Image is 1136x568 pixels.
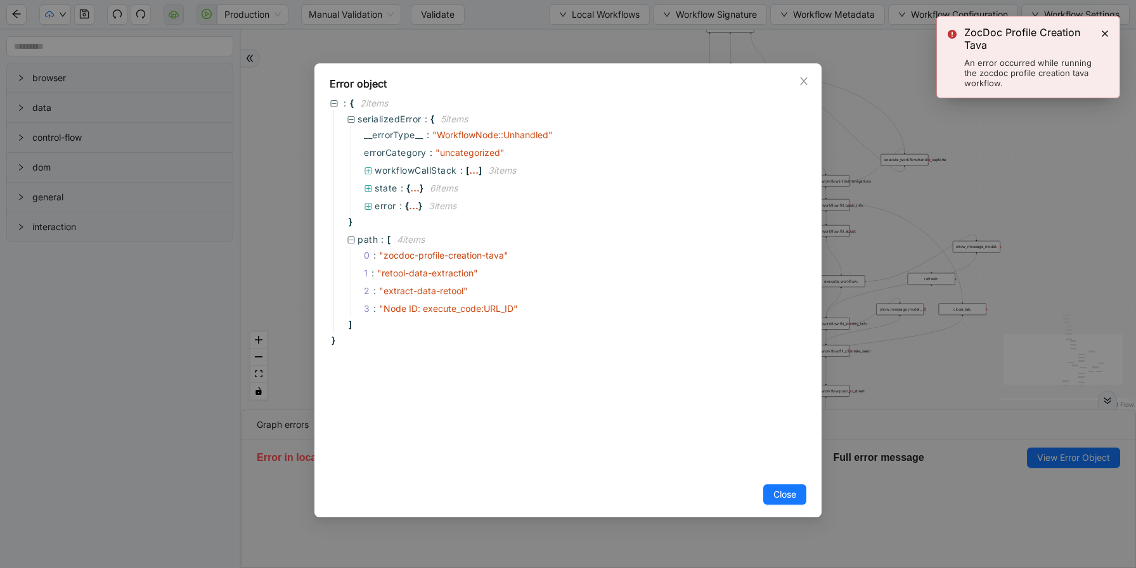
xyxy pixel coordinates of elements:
span: error [375,200,396,211]
span: 3 item s [488,165,516,176]
div: : [373,302,377,316]
span: 3 item s [429,200,456,211]
span: : [430,146,432,160]
div: ... [469,167,479,173]
span: " retool-data-extraction " [377,268,478,278]
span: [ [466,164,469,177]
span: " WorkflowNode::Unhandled " [432,129,553,140]
span: state [375,183,397,193]
span: : [399,199,403,213]
span: 6 item s [430,183,458,193]
span: } [347,215,352,229]
span: { [430,112,434,126]
span: ] [347,318,352,332]
span: " extract-data-retool " [379,285,468,296]
span: workflowCallStack [375,165,457,176]
div: An error occurred while running the zocdoc profile creation tava workflow. [964,58,1094,88]
span: { [350,96,354,110]
span: 0 [364,248,379,262]
div: ... [409,202,418,209]
span: 3 [364,302,379,316]
span: __errorType__ [364,128,423,142]
span: [ [387,233,390,247]
span: " uncategorized " [436,147,505,158]
div: ... [410,184,420,191]
span: serializedError [358,113,422,124]
span: 5 item s [441,113,468,124]
span: } [418,199,422,213]
span: 1 [364,266,377,280]
div: Error object [330,76,806,91]
div: ZocDoc Profile Creation Tava [964,26,1094,51]
span: : [344,96,347,110]
span: : [401,181,404,195]
span: close [799,76,809,86]
span: " zocdoc-profile-creation-tava " [379,250,508,261]
span: Close [773,487,796,501]
span: errorCategory [364,146,427,160]
span: : [427,128,429,142]
span: } [330,333,335,347]
span: ] [479,164,482,177]
span: : [460,164,463,177]
div: : [373,248,377,262]
span: 2 [364,284,379,298]
button: Close [763,484,806,505]
div: : [371,266,375,280]
span: 4 item s [397,234,425,245]
span: { [405,199,409,213]
span: path [358,234,378,245]
span: : [425,112,428,126]
span: : [381,233,384,247]
span: { [406,181,410,195]
div: : [373,284,377,298]
button: Close [797,74,811,88]
span: " Node ID: execute_code:URL_ID " [379,303,518,314]
span: 2 item s [360,98,388,108]
span: } [420,181,423,195]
